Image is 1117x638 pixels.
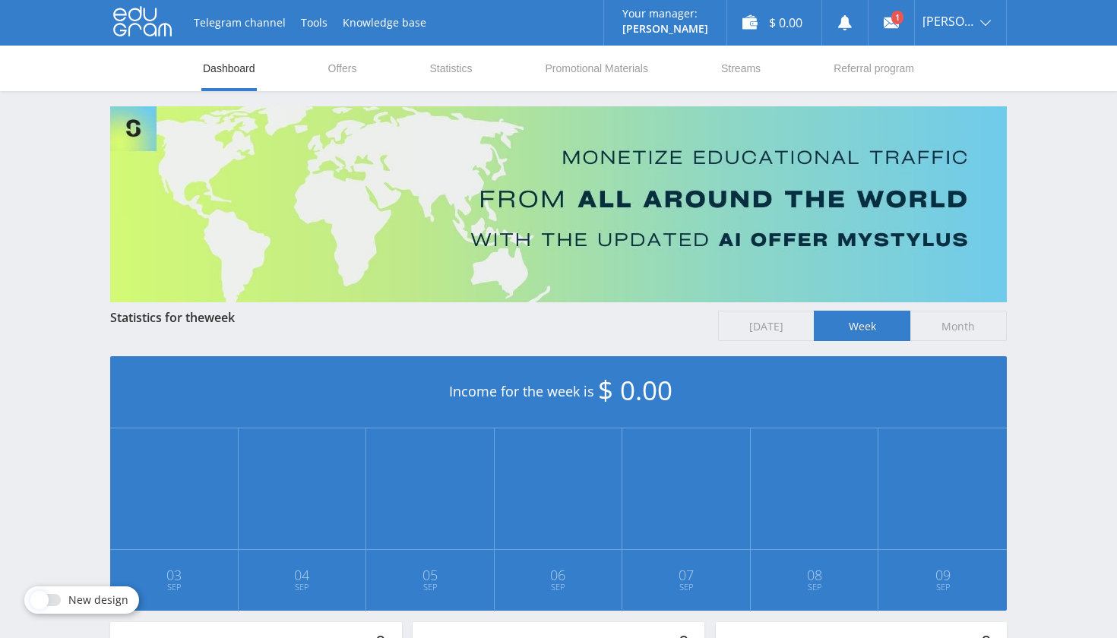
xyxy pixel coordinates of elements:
p: Your manager: [622,8,708,20]
p: [PERSON_NAME] [622,23,708,35]
span: Sep [367,581,493,593]
span: Sep [111,581,237,593]
span: Sep [623,581,749,593]
div: Income for the week is [110,356,1007,428]
span: New design [68,594,128,606]
span: 04 [239,569,365,581]
span: 09 [879,569,1006,581]
a: Statistics [428,46,473,91]
span: 05 [367,569,493,581]
div: Statistics for the [110,311,703,324]
span: Week [814,311,910,341]
span: Month [910,311,1007,341]
a: Streams [720,46,762,91]
span: Sep [879,581,1006,593]
a: Promotional Materials [544,46,650,91]
span: Sep [752,581,878,593]
span: [PERSON_NAME] [922,15,976,27]
span: Sep [495,581,622,593]
a: Offers [327,46,359,91]
a: Referral program [832,46,916,91]
span: Sep [239,581,365,593]
a: Dashboard [201,46,257,91]
span: 06 [495,569,622,581]
span: 08 [752,569,878,581]
span: 07 [623,569,749,581]
span: [DATE] [718,311,815,341]
span: $ 0.00 [598,372,672,408]
span: 03 [111,569,237,581]
span: week [204,309,235,326]
img: Banner [110,106,1007,302]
